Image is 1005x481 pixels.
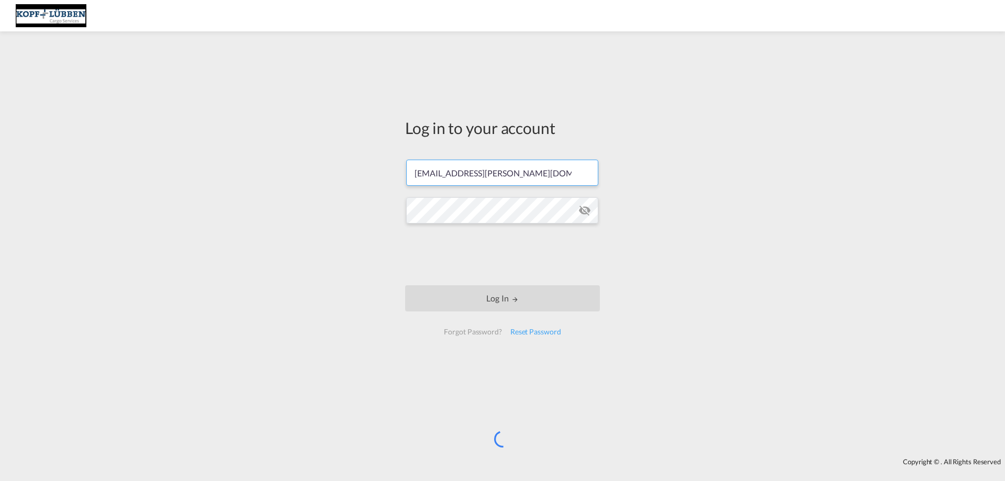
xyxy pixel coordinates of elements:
iframe: reCAPTCHA [423,234,582,275]
input: Enter email/phone number [406,160,598,186]
div: Log in to your account [405,117,600,139]
button: LOGIN [405,285,600,311]
div: Forgot Password? [440,322,506,341]
div: Reset Password [506,322,565,341]
img: 25cf3bb0aafc11ee9c4fdbd399af7748.JPG [16,4,86,28]
md-icon: icon-eye-off [578,204,591,217]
